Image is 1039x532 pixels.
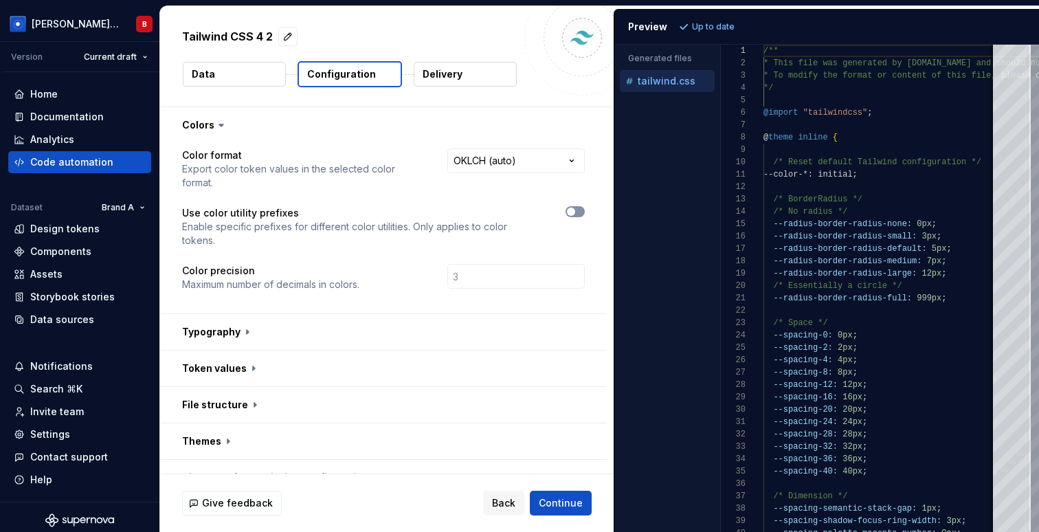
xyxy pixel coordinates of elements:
div: 20 [721,280,746,292]
span: /* Dimension */ [773,491,847,501]
a: Design tokens [8,218,151,240]
div: 28 [721,379,746,391]
span: --radius-border-radius-medium: [773,256,921,266]
span: 32px [842,442,862,452]
div: 24 [721,329,746,342]
span: --spacing-12: [773,380,838,390]
button: Search ⌘K [8,378,151,400]
span: --spacing-semantic-stack-gap: [773,504,917,513]
span: ; [862,467,867,476]
span: 2px [838,343,853,353]
button: Configuration [298,61,402,87]
span: ; [862,442,867,452]
div: 5 [721,94,746,107]
div: 33 [721,441,746,453]
span: 1px [921,504,937,513]
span: @ [763,133,768,142]
div: 8 [721,131,746,144]
span: ; [862,454,867,464]
span: --spacing-4: [773,355,832,365]
span: * This file was generated by [DOMAIN_NAME] and sho [763,58,1011,68]
span: @import [763,108,798,118]
div: Documentation [30,110,104,124]
span: 12px [842,380,862,390]
span: * To modify the format or content of this file, p [763,71,1006,80]
a: Analytics [8,129,151,151]
div: 17 [721,243,746,255]
span: --spacing-2: [773,343,832,353]
div: 12 [721,181,746,193]
span: ; [946,244,951,254]
img: 049812b6-2877-400d-9dc9-987621144c16.png [10,16,26,32]
p: Data [192,67,215,81]
a: Data sources [8,309,151,331]
div: Analytics [30,133,74,146]
div: 6 [721,107,746,119]
span: ; [867,108,872,118]
span: --spacing-shadow-focus-ring-width: [773,516,941,526]
div: Storybook stories [30,290,115,304]
p: Use color utility prefixes [182,206,541,220]
span: Back [492,496,515,510]
span: ; [862,417,867,427]
div: 37 [721,490,746,502]
div: Help [30,473,52,487]
span: --spacing-32: [773,442,838,452]
span: ; [941,269,946,278]
div: 11 [721,168,746,181]
button: tailwind.css [620,74,715,89]
a: Storybook stories [8,286,151,308]
p: Delivery [423,67,462,81]
div: 34 [721,453,746,465]
span: Give feedback [202,496,273,510]
span: ; [937,504,941,513]
div: Home [30,87,58,101]
div: Assets [30,267,63,281]
div: 27 [721,366,746,379]
div: Design tokens [30,222,100,236]
span: Continue [539,496,583,510]
svg: Supernova Logo [45,513,114,527]
div: 7 [721,119,746,131]
span: ; [862,405,867,414]
span: /* No radius */ [773,207,847,217]
div: 9 [721,144,746,156]
div: 10 [721,156,746,168]
a: Documentation [8,106,151,128]
span: --radius-border-radius-small: [773,232,917,241]
span: theme [768,133,793,142]
button: Back [483,491,524,516]
a: Home [8,83,151,105]
div: Dataset [11,202,43,213]
div: Code automation [30,155,113,169]
p: Color format [182,148,423,162]
div: Preview [628,20,667,34]
div: Invite team [30,405,84,419]
a: Components [8,241,151,263]
a: Assets [8,263,151,285]
div: [PERSON_NAME] Design System [32,17,120,31]
div: 21 [721,292,746,304]
span: --spacing-16: [773,392,838,402]
span: 999px [917,293,941,303]
div: 1 [721,45,746,57]
span: --radius-border-radius-full: [773,293,912,303]
span: 40px [842,467,862,476]
div: Search ⌘K [30,382,82,396]
span: "tailwindcss" [803,108,867,118]
div: 30 [721,403,746,416]
a: Code automation [8,151,151,173]
span: 20px [842,405,862,414]
span: ; [852,368,857,377]
div: 19 [721,267,746,280]
div: Notifications [30,359,93,373]
span: Current draft [84,52,137,63]
p: Tailwind CSS 4 2 [182,28,273,45]
div: Version [11,52,43,63]
div: 22 [721,304,746,317]
button: Give feedback [182,491,282,516]
span: --spacing-24: [773,417,838,427]
button: Delivery [414,62,517,87]
p: Color precision [182,264,359,278]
